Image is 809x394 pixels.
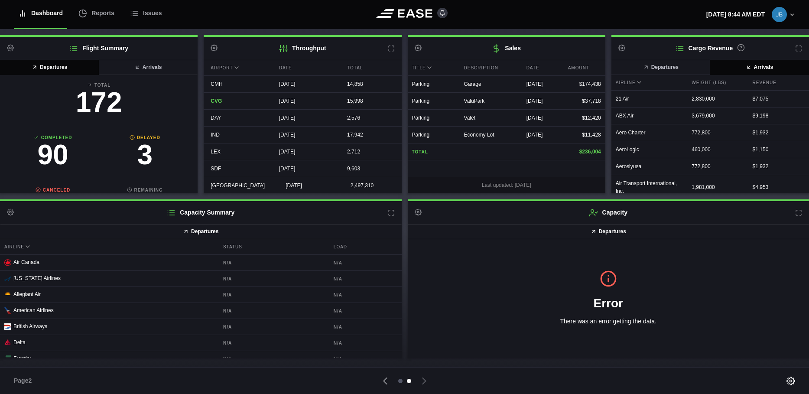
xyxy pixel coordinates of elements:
span: British Airways [13,323,47,329]
b: N/A [223,324,323,330]
div: [DATE] [279,177,337,194]
b: N/A [223,292,323,298]
b: Remaining [99,187,191,193]
div: 15,998 [340,93,401,109]
b: N/A [223,356,323,362]
div: $37,718 [568,97,601,105]
div: 460,000 [687,141,748,158]
b: N/A [334,260,397,266]
a: Remaining79 [99,187,191,225]
div: [DATE] [272,76,333,92]
div: Total [340,60,401,75]
a: Canceled0 [7,187,99,225]
div: 2,830,000 [687,91,748,107]
span: Frontier [13,355,31,361]
div: $174,438 [568,80,601,88]
span: CVG [211,98,222,104]
div: $ 1,932 [753,129,805,137]
h3: 3 [99,141,191,169]
div: [DATE] [272,110,333,126]
div: Parking [412,131,455,139]
div: $ 4,953 [753,183,805,191]
div: 2,712 [340,143,401,160]
div: $ 1,150 [753,146,805,153]
div: $ 1,932 [753,163,805,170]
div: 2,497,310 [344,177,402,194]
div: DAY [204,110,265,126]
b: N/A [334,356,397,362]
div: Garage [464,80,518,88]
b: N/A [334,292,397,298]
div: $236,004 [568,148,601,156]
div: Parking [412,114,455,122]
div: [DATE] [272,160,333,177]
div: Title [408,60,460,75]
h2: Cargo Revenue [611,37,809,60]
div: 3,679,000 [687,107,748,124]
div: [DATE] [272,93,333,109]
div: Aerosiyusa [611,158,687,175]
div: Description [460,60,522,75]
b: N/A [223,260,323,266]
div: ABX Air [611,107,687,124]
div: [DATE] [526,114,559,122]
b: N/A [223,308,323,314]
div: Economy Lot [464,131,518,139]
span: Delta [13,339,26,345]
div: ValuPark [464,97,518,105]
div: 1,981,000 [687,179,748,195]
b: N/A [334,308,397,314]
span: Air Canada [13,259,39,265]
div: [GEOGRAPHIC_DATA] [204,177,272,194]
div: $ 9,198 [753,112,805,120]
div: Airline [611,75,687,90]
div: 17,942 [340,127,401,143]
b: N/A [334,324,397,330]
h3: 172 [7,88,191,116]
div: 9,603 [340,160,401,177]
h1: Error [422,294,796,313]
div: IND [204,127,265,143]
div: 2,576 [340,110,401,126]
h3: 90 [7,141,99,169]
div: Air Transport International, Inc. [611,175,687,199]
div: Status [219,239,327,254]
div: LEX [204,143,265,160]
div: [DATE] [526,131,559,139]
b: N/A [334,340,397,346]
b: Total [412,149,455,155]
div: 772,800 [687,158,748,175]
div: $12,420 [568,114,601,122]
b: Canceled [7,187,99,193]
div: Parking [412,80,455,88]
div: Weight (lbs) [687,75,748,90]
a: Total172 [7,82,191,120]
span: [US_STATE] Airlines [13,275,61,281]
div: $11,428 [568,131,601,139]
span: Page 2 [14,376,36,385]
div: [DATE] [272,143,333,160]
b: Completed [7,134,99,141]
div: [DATE] [526,80,559,88]
button: Arrivals [98,60,198,75]
button: Arrivals [710,60,809,75]
a: Completed90 [7,134,99,173]
a: Delayed3 [99,134,191,173]
div: [DATE] [526,97,559,105]
div: 772,800 [687,124,748,141]
div: Revenue [748,75,809,90]
div: $ 7,075 [753,95,805,103]
div: Load [329,239,402,254]
b: N/A [223,276,323,282]
h2: Throughput [204,37,401,60]
div: Last updated: [DATE] [408,177,605,193]
div: AeroLogic [611,141,687,158]
img: 74ad5be311c8ae5b007de99f4e979312 [772,7,787,22]
div: Valet [464,114,518,122]
div: Amount [564,60,605,75]
p: [DATE] 8:44 AM EDT [706,10,765,19]
div: Parking [412,97,455,105]
p: There was an error getting the data. [422,317,796,326]
div: SDF [204,160,265,177]
b: Total [7,82,191,88]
